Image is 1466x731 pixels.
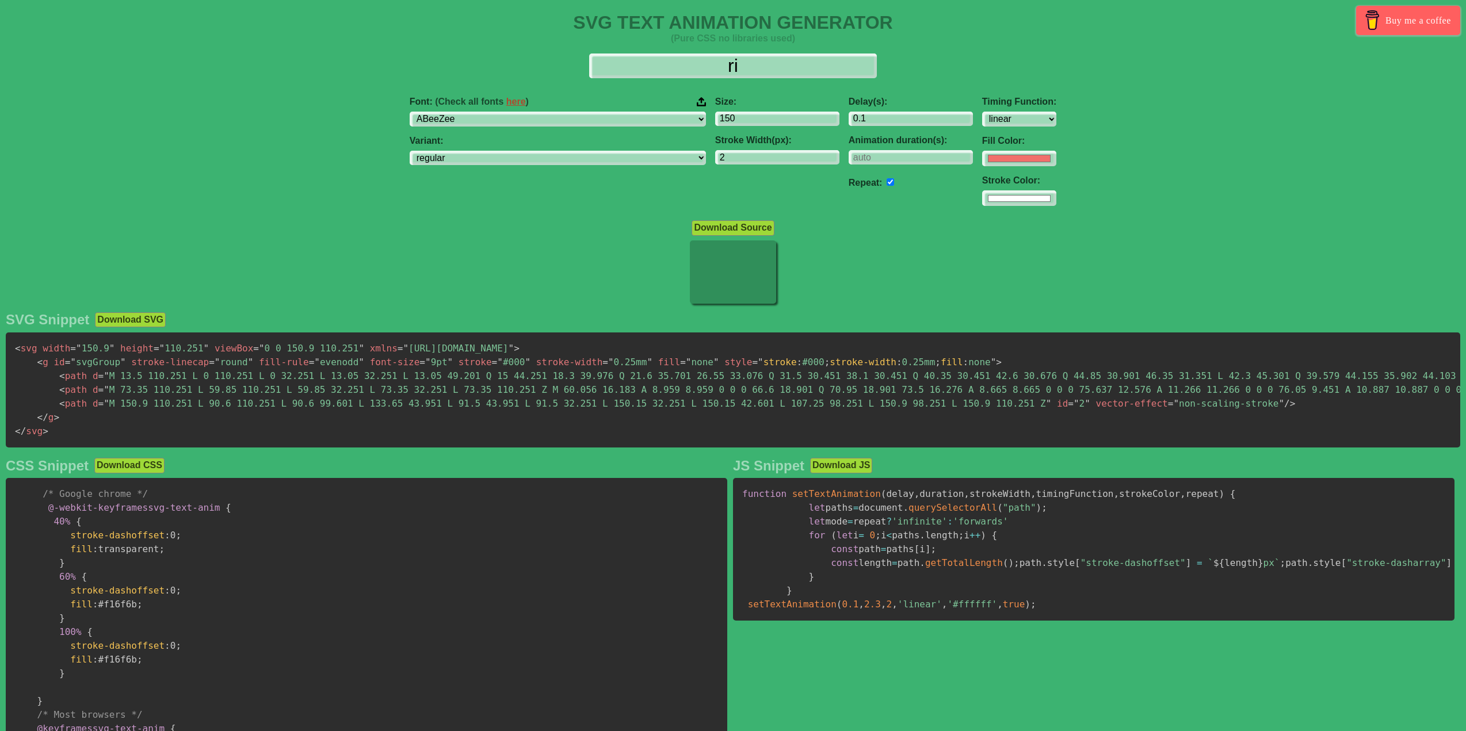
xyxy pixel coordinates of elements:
[980,530,986,541] span: )
[881,488,887,499] span: (
[6,458,89,474] h2: CSS Snippet
[1284,398,1295,409] span: />
[886,516,892,527] span: ?
[253,343,259,354] span: =
[903,502,908,513] span: .
[849,112,973,126] input: 0.1s
[159,343,165,354] span: "
[1096,398,1168,409] span: vector-effect
[15,426,26,437] span: </
[1008,557,1014,568] span: )
[425,357,431,368] span: "
[1308,557,1314,568] span: .
[1046,398,1052,409] span: "
[248,357,254,368] span: "
[964,488,969,499] span: ,
[914,544,920,554] span: [
[680,357,719,368] span: none
[797,357,803,368] span: :
[713,357,719,368] span: "
[175,585,181,596] span: ;
[1003,502,1036,513] span: "path"
[398,343,514,354] span: [URL][DOMAIN_NAME]
[154,343,159,354] span: =
[76,343,82,354] span: "
[95,312,166,327] button: Download SVG
[1213,557,1263,568] span: length
[1003,599,1025,610] span: true
[647,357,652,368] span: "
[892,516,947,527] span: 'infinite'
[942,599,948,610] span: ,
[48,502,220,513] span: svg-text-anim
[886,488,1219,499] span: delay duration strokeWidth timingFunction strokeColor repeat
[43,343,70,354] span: width
[847,516,853,527] span: =
[1168,398,1284,409] span: non-scaling-stroke
[131,357,209,368] span: stroke-linecap
[830,357,896,368] span: stroke-width
[104,370,109,381] span: "
[602,357,652,368] span: 0.25mm
[908,502,997,513] span: querySelectorAll
[98,384,104,395] span: =
[680,357,686,368] span: =
[1274,557,1280,568] span: `
[686,357,692,368] span: "
[70,585,165,596] span: stroke-dashoffset
[1263,557,1274,568] span: px
[410,136,706,146] label: Variant:
[59,384,87,395] span: path
[309,357,364,368] span: evenodd
[410,97,529,107] span: Font:
[892,599,898,610] span: ,
[175,530,181,541] span: ;
[43,426,48,437] span: >
[809,502,826,513] span: let
[831,557,858,568] span: const
[358,343,364,354] span: "
[831,530,837,541] span: (
[93,544,98,554] span: :
[1356,6,1460,35] a: Buy me a coffee
[919,530,925,541] span: .
[93,398,98,409] span: d
[982,175,1056,186] label: Stroke Color:
[842,599,858,610] span: 0.1
[892,557,898,568] span: =
[37,412,54,423] span: g
[997,599,1003,610] span: ,
[314,357,320,368] span: "
[175,640,181,651] span: ;
[858,530,864,541] span: =
[887,178,894,186] input: auto
[849,135,973,146] label: Animation duration(s):
[1346,557,1446,568] span: "stroke-dasharray"
[209,357,253,368] span: round
[715,97,839,107] label: Size:
[837,599,842,610] span: (
[1362,10,1383,30] img: Buy me a coffee
[887,530,892,541] span: <
[896,357,902,368] span: :
[76,516,82,527] span: {
[54,357,64,368] span: id
[37,357,48,368] span: g
[370,343,398,354] span: xmlns
[752,357,763,368] span: ="
[858,599,864,610] span: ,
[658,357,681,368] span: fill
[59,613,65,623] span: }
[991,357,997,368] span: "
[1074,398,1079,409] span: "
[1057,398,1068,409] span: id
[792,488,881,499] span: setTextAnimation
[43,488,148,499] span: /* Google chrome */
[809,530,826,541] span: for
[403,343,409,354] span: "
[59,370,65,381] span: <
[70,343,114,354] span: 150.9
[931,544,937,554] span: ;
[1197,557,1202,568] span: =
[809,516,826,527] span: let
